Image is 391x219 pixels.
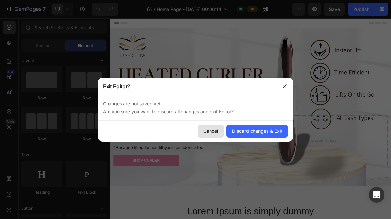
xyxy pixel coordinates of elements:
[369,187,384,203] div: Open Intercom Messenger
[232,128,282,134] div: Discard changes & Exit
[226,125,288,138] button: Discard changes & Exit
[5,145,190,170] h2: Lifted Just For You
[35,135,70,142] p: (2000+) REVIEWS
[198,125,224,138] button: Cancel
[6,176,190,184] p: "Because lifted lashes lift your confidence too
[203,128,218,134] div: Cancel
[31,195,69,200] strong: shop Curler
[103,100,288,116] p: Changes are not saved yet. Are you sure you want to discard all changes and exit Editor?
[103,82,130,90] p: Exit Editor?
[280,168,315,173] div: Drop element here
[5,190,95,206] button: <p><span style="color:#FFFFFF;"><strong>shop Curler</strong></span></p>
